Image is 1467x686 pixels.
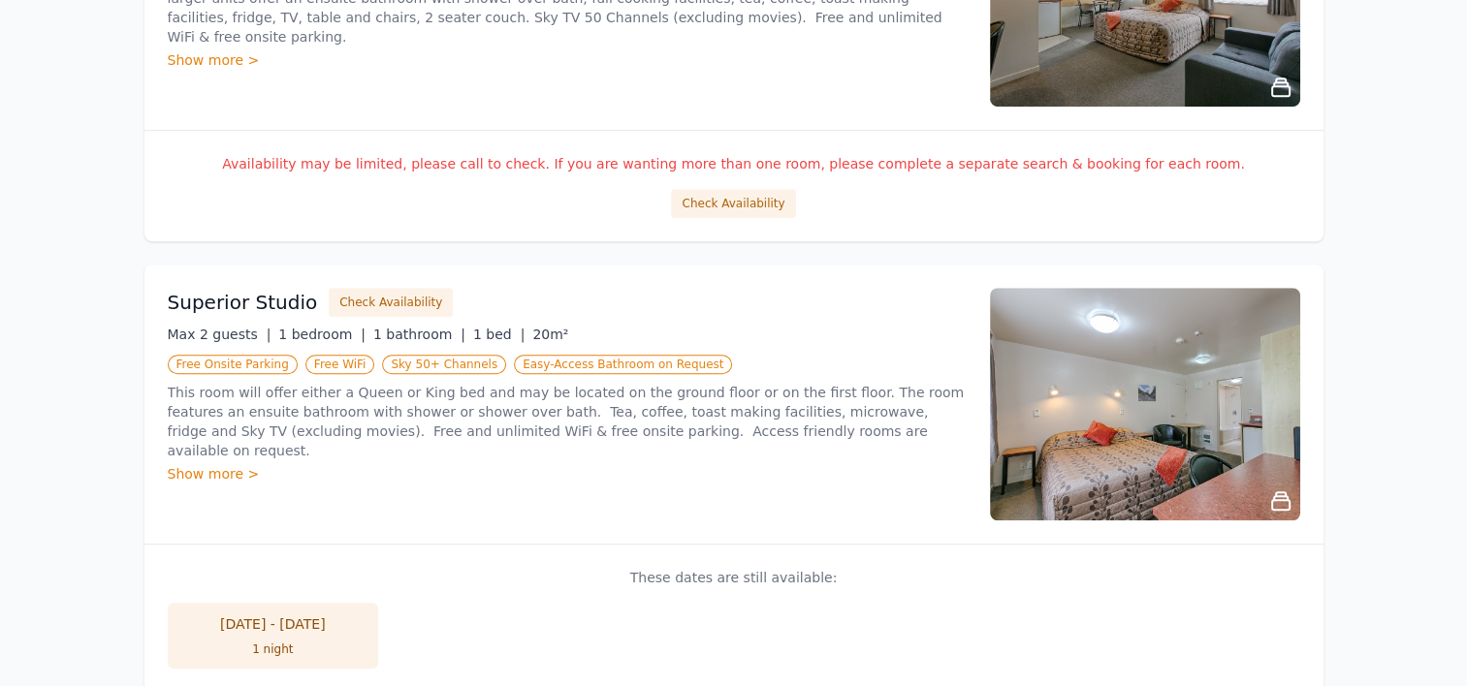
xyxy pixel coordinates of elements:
button: Check Availability [329,288,453,317]
span: 1 bedroom | [278,327,366,342]
span: 1 bed | [473,327,525,342]
span: Free WiFi [305,355,375,374]
div: [DATE] - [DATE] [187,614,360,634]
button: Check Availability [671,189,795,218]
span: 1 bathroom | [373,327,465,342]
div: Show more > [168,50,967,70]
p: These dates are still available: [168,568,1300,587]
h3: Superior Studio [168,289,318,316]
span: Sky 50+ Channels [382,355,506,374]
span: 20m² [532,327,568,342]
span: Easy-Access Bathroom on Request [514,355,732,374]
p: This room will offer either a Queen or King bed and may be located on the ground floor or on the ... [168,383,967,460]
span: Free Onsite Parking [168,355,298,374]
span: Max 2 guests | [168,327,271,342]
div: Show more > [168,464,967,483]
p: Availability may be limited, please call to check. If you are wanting more than one room, please ... [168,154,1300,173]
div: 1 night [187,641,360,657]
